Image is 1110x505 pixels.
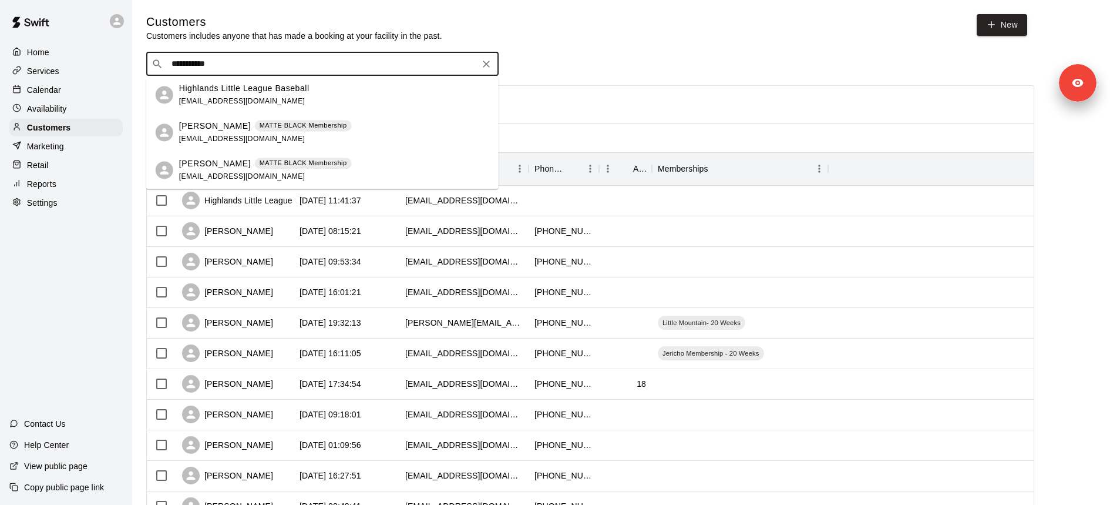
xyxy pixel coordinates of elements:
div: +17786880121 [534,409,593,420]
p: Contact Us [24,418,66,430]
div: Jericho Membership - 20 Weeks [658,346,764,360]
div: [PERSON_NAME] [182,345,273,362]
div: +17789579589 [534,378,593,390]
button: Sort [565,160,581,177]
div: Memberships [658,152,708,185]
div: Phone Number [529,152,599,185]
div: s.mctaggart@me.com [405,317,523,329]
div: 2025-09-01 19:32:13 [300,317,361,329]
a: Reports [9,175,123,193]
div: Search customers by name or email [146,52,499,76]
div: [PERSON_NAME] [182,253,273,270]
div: +16043081019 [534,317,593,329]
div: +16047245010 [534,225,593,237]
button: Clear [478,56,495,72]
div: 2025-08-29 09:18:01 [300,409,361,420]
button: Menu [581,160,599,178]
div: bikchatha@gmail.com [405,225,523,237]
div: [PERSON_NAME] [182,314,273,332]
p: Services [27,65,59,77]
a: Marketing [9,138,123,155]
div: [PERSON_NAME] [182,406,273,423]
p: MATTE BLACK Membership [260,121,347,131]
div: Uday Kumar [156,123,173,141]
div: Email [399,152,529,185]
p: [PERSON_NAME] [179,120,251,132]
button: Sort [617,160,633,177]
p: Availability [27,103,67,115]
p: Help Center [24,439,69,451]
div: [PERSON_NAME] [182,436,273,454]
div: 2025-09-05 09:53:34 [300,256,361,267]
div: josay@live.ca [405,286,523,298]
a: Customers [9,119,123,136]
p: Settings [27,197,58,209]
div: [PERSON_NAME] [182,222,273,240]
p: Reports [27,178,56,190]
div: [PERSON_NAME] [182,375,273,393]
span: [EMAIL_ADDRESS][DOMAIN_NAME] [179,172,305,180]
a: New [977,14,1027,36]
p: Marketing [27,141,64,152]
div: 18 [637,378,646,390]
div: 2025-08-28 01:09:56 [300,439,361,451]
div: Age [599,152,652,185]
div: weiwangwill@hotmail.com [405,256,523,267]
div: jonstewart21@gmail.com [405,409,523,420]
p: Calendar [27,84,61,96]
a: Retail [9,156,123,174]
button: Menu [810,160,828,178]
div: williamalpen@gmail.com [405,378,523,390]
div: Highlands Little League Baseball [182,192,327,209]
div: 2025-08-27 16:27:51 [300,470,361,481]
p: Customers [27,122,70,133]
span: [EMAIL_ADDRESS][DOMAIN_NAME] [179,97,305,105]
button: Menu [599,160,617,178]
p: Customers includes anyone that has made a booking at your facility in the past. [146,30,442,42]
p: View public page [24,460,88,472]
div: Age [633,152,646,185]
a: Settings [9,194,123,212]
div: Phone Number [534,152,565,185]
div: +16047202622 [534,286,593,298]
div: Highlands Little League Baseball [156,86,173,103]
div: 2025-08-30 17:34:54 [300,378,361,390]
div: Memberships [652,152,828,185]
div: [PERSON_NAME] [182,283,273,301]
p: Highlands Little League Baseball [179,82,310,95]
div: Little Mountain- 20 Weeks [658,316,745,330]
p: Home [27,46,49,58]
span: Jericho Membership - 20 Weeks [658,349,764,358]
div: 2025-09-09 11:41:37 [300,195,361,206]
span: [EMAIL_ADDRESS][DOMAIN_NAME] [179,135,305,143]
div: +12508793900 [534,439,593,451]
div: [PERSON_NAME] [182,467,273,484]
button: Sort [708,160,725,177]
a: Services [9,62,123,80]
button: Menu [511,160,529,178]
div: +17789985674 [534,470,593,481]
a: Availability [9,100,123,118]
p: Retail [27,159,49,171]
div: kjackson@fasken.com [405,347,523,359]
div: +17789292827 [534,256,593,267]
div: hilllori78@gmail.com [405,470,523,481]
div: 2025-09-08 08:15:21 [300,225,361,237]
p: Copy public page link [24,481,104,493]
div: Ayaan Kumar [156,161,173,179]
div: uday.nalsar+1@gmail.com [405,195,523,206]
a: Home [9,44,123,61]
div: 2025-09-03 16:01:21 [300,286,361,298]
span: Little Mountain- 20 Weeks [658,318,745,327]
a: Calendar [9,81,123,99]
div: +17788874786 [534,347,593,359]
h5: Customers [146,14,442,30]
